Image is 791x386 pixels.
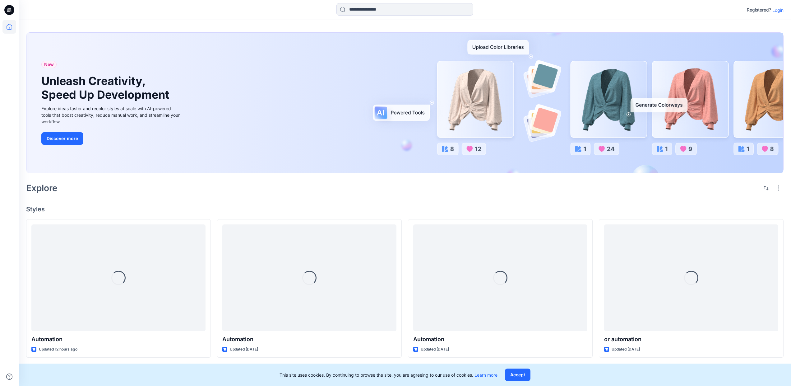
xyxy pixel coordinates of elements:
a: Learn more [474,372,497,378]
p: Automation [413,335,587,344]
h4: Styles [26,205,784,213]
p: Login [772,7,784,13]
p: or automation [604,335,778,344]
p: This site uses cookies. By continuing to browse the site, you are agreeing to our use of cookies. [280,372,497,378]
button: Accept [505,369,530,381]
span: New [44,61,54,68]
p: Updated 12 hours ago [39,346,77,353]
p: Updated [DATE] [230,346,258,353]
p: Updated [DATE] [421,346,449,353]
h1: Unleash Creativity, Speed Up Development [41,74,172,101]
div: Explore ideas faster and recolor styles at scale with AI-powered tools that boost creativity, red... [41,105,181,125]
h2: Explore [26,183,58,193]
p: Automation [222,335,396,344]
p: Registered? [747,6,771,14]
a: Discover more [41,132,181,145]
p: Automation [31,335,206,344]
p: Updated [DATE] [612,346,640,353]
button: Discover more [41,132,83,145]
